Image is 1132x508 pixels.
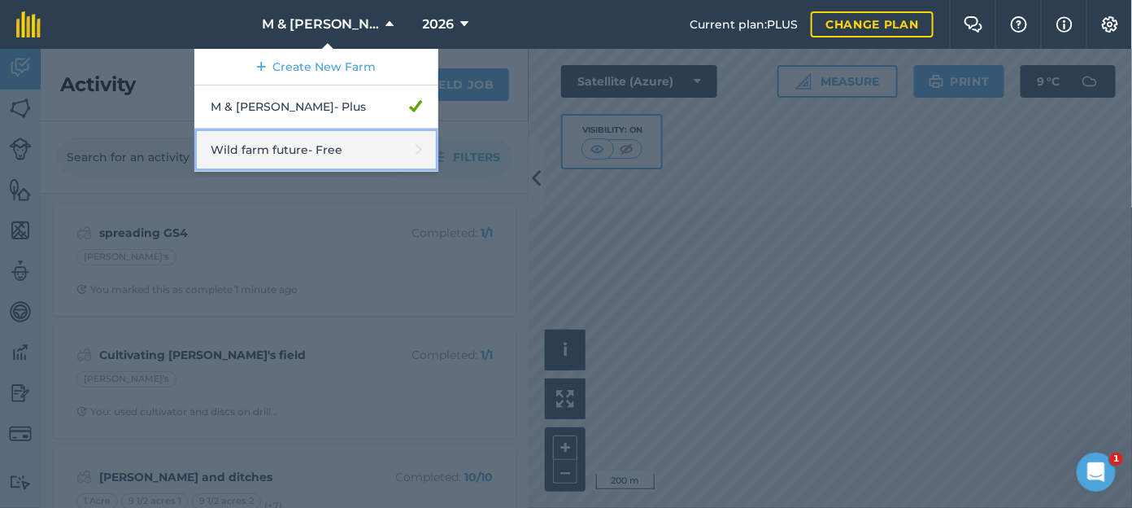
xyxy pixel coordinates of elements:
[1077,453,1116,492] iframe: Intercom live chat
[964,16,983,33] img: Two speech bubbles overlapping with the left bubble in the forefront
[1110,453,1123,466] span: 1
[1009,16,1029,33] img: A question mark icon
[194,49,438,85] a: Create New Farm
[1056,15,1073,34] img: svg+xml;base64,PHN2ZyB4bWxucz0iaHR0cDovL3d3dy53My5vcmcvMjAwMC9zdmciIHdpZHRoPSIxNyIgaGVpZ2h0PSIxNy...
[262,15,379,34] span: M & [PERSON_NAME]
[423,15,455,34] span: 2026
[690,15,798,33] span: Current plan : PLUS
[1100,16,1120,33] img: A cog icon
[16,11,41,37] img: fieldmargin Logo
[194,129,438,172] a: Wild farm future- Free
[194,85,438,129] a: M & [PERSON_NAME]- Plus
[811,11,934,37] a: Change plan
